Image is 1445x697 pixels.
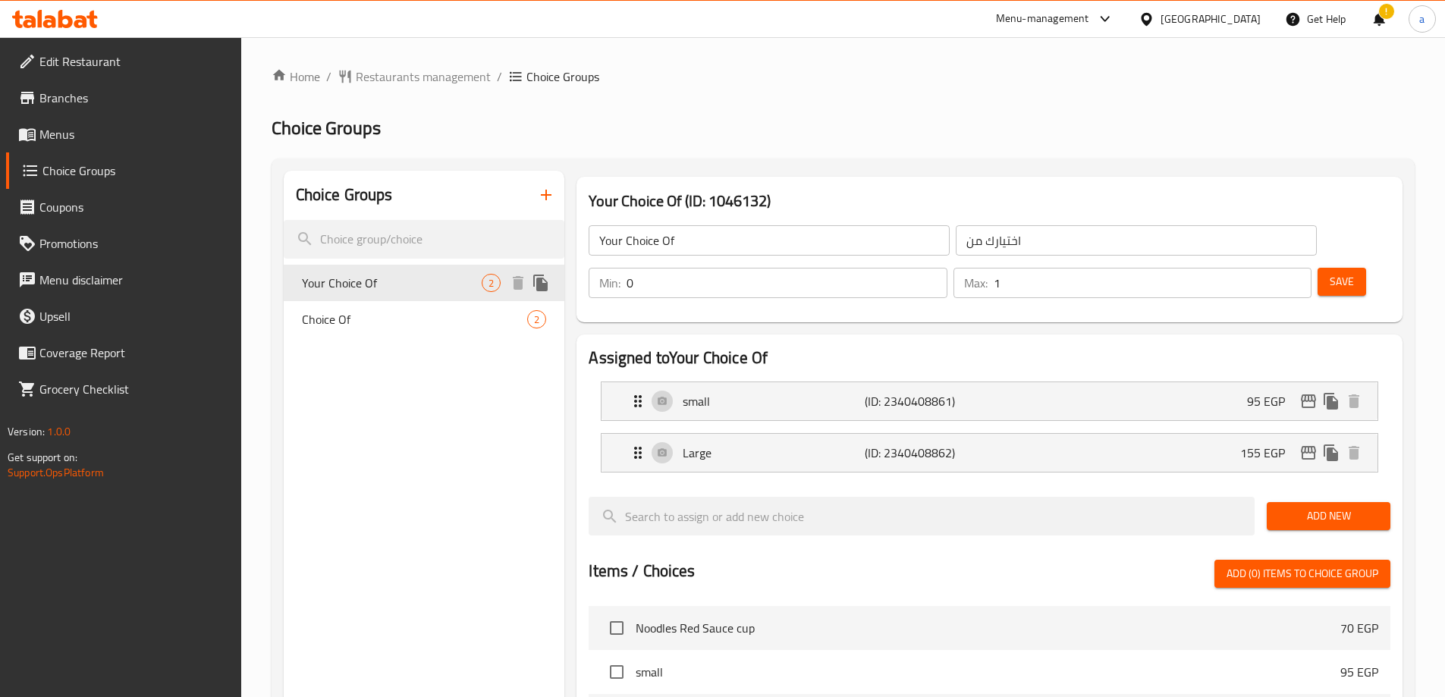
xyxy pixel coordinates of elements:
[996,10,1089,28] div: Menu-management
[39,125,229,143] span: Menus
[6,298,241,334] a: Upsell
[6,371,241,407] a: Grocery Checklist
[1227,564,1378,583] span: Add (0) items to choice group
[1247,392,1297,410] p: 95 EGP
[326,68,331,86] li: /
[6,189,241,225] a: Coupons
[39,307,229,325] span: Upsell
[1318,268,1366,296] button: Save
[284,265,565,301] div: Your Choice Of2deleteduplicate
[683,392,864,410] p: small
[601,612,633,644] span: Select choice
[1240,444,1297,462] p: 155 EGP
[302,310,528,328] span: Choice Of
[1343,390,1365,413] button: delete
[636,619,1340,637] span: Noodles Red Sauce cup
[589,375,1390,427] li: Expand
[6,225,241,262] a: Promotions
[272,68,1415,86] nav: breadcrumb
[1214,560,1390,588] button: Add (0) items to choice group
[6,80,241,116] a: Branches
[356,68,491,86] span: Restaurants management
[528,312,545,327] span: 2
[6,43,241,80] a: Edit Restaurant
[6,152,241,189] a: Choice Groups
[601,656,633,688] span: Select choice
[6,334,241,371] a: Coverage Report
[1340,619,1378,637] p: 70 EGP
[8,447,77,467] span: Get support on:
[497,68,502,86] li: /
[1343,441,1365,464] button: delete
[284,220,565,259] input: search
[589,560,695,582] h2: Items / Choices
[482,274,501,292] div: Choices
[39,198,229,216] span: Coupons
[6,116,241,152] a: Menus
[1330,272,1354,291] span: Save
[1161,11,1261,27] div: [GEOGRAPHIC_DATA]
[296,184,393,206] h2: Choice Groups
[39,234,229,253] span: Promotions
[865,444,986,462] p: (ID: 2340408862)
[1340,663,1378,681] p: 95 EGP
[1297,441,1320,464] button: edit
[526,68,599,86] span: Choice Groups
[338,68,491,86] a: Restaurants management
[8,422,45,441] span: Version:
[39,89,229,107] span: Branches
[589,189,1390,213] h3: Your Choice Of (ID: 1046132)
[529,272,552,294] button: duplicate
[964,274,988,292] p: Max:
[272,111,381,145] span: Choice Groups
[589,427,1390,479] li: Expand
[683,444,864,462] p: Large
[8,463,104,482] a: Support.OpsPlatform
[39,380,229,398] span: Grocery Checklist
[47,422,71,441] span: 1.0.0
[1297,390,1320,413] button: edit
[865,392,986,410] p: (ID: 2340408861)
[602,434,1377,472] div: Expand
[1320,390,1343,413] button: duplicate
[272,68,320,86] a: Home
[39,271,229,289] span: Menu disclaimer
[42,162,229,180] span: Choice Groups
[302,274,482,292] span: Your Choice Of
[507,272,529,294] button: delete
[589,497,1255,535] input: search
[599,274,620,292] p: Min:
[602,382,1377,420] div: Expand
[1279,507,1378,526] span: Add New
[482,276,500,290] span: 2
[1267,502,1390,530] button: Add New
[1320,441,1343,464] button: duplicate
[39,344,229,362] span: Coverage Report
[589,347,1390,369] h2: Assigned to Your Choice Of
[636,663,1340,681] span: small
[527,310,546,328] div: Choices
[284,301,565,338] div: Choice Of2
[6,262,241,298] a: Menu disclaimer
[39,52,229,71] span: Edit Restaurant
[1419,11,1425,27] span: a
